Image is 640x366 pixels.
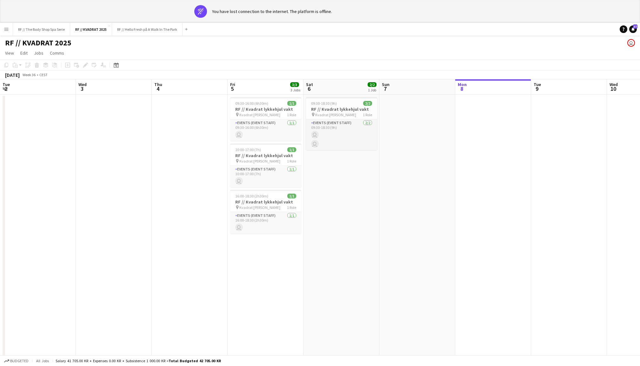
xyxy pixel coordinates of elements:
a: Edit [18,49,30,57]
span: Comms [50,50,64,56]
div: 1 Job [368,88,376,92]
a: 37 [629,25,637,33]
div: Salary 41 705.00 KR + Expenses 0.00 KR + Subsistence 1 000.00 KR = [56,358,221,363]
app-card-role: Events (Event Staff)1/116:00-18:30 (2h30m) [230,212,301,234]
app-job-card: 16:00-18:30 (2h30m)1/1RF // Kvadrat lykkehjul vakt Kvadrat [PERSON_NAME]1 RoleEvents (Event Staff... [230,190,301,234]
span: 1/1 [287,101,296,106]
span: All jobs [35,358,50,363]
button: RF // The Body Shop Spa Serie [13,23,70,36]
span: Tue [3,82,10,87]
span: Mon [458,82,467,87]
span: Sat [306,82,313,87]
span: 2/2 [363,101,372,106]
span: 16:00-18:30 (2h30m) [235,194,268,198]
button: RF // Hello Fresh på A Walk In The Park [112,23,183,36]
span: 3 [77,85,87,92]
app-job-card: 10:00-17:00 (7h)1/1RF // Kvadrat lykkehjul vakt Kvadrat [PERSON_NAME]1 RoleEvents (Event Staff)1/... [230,143,301,187]
app-card-role: Events (Event Staff)2/209:30-18:30 (9h) [306,119,377,150]
div: CEST [39,72,48,77]
span: 10 [609,85,618,92]
h3: RF // Kvadrat lykkehjul vakt [306,106,377,112]
span: 1 Role [363,112,372,117]
app-job-card: 09:30-16:00 (6h30m)1/1RF // Kvadrat lykkehjul vakt Kvadrat [PERSON_NAME]1 RoleEvents (Event Staff... [230,97,301,141]
span: 3/3 [290,82,299,87]
span: Week 36 [21,72,37,77]
span: Wed [610,82,618,87]
button: RF // KVADRAT 2025 [70,23,112,36]
span: 09:30-16:00 (6h30m) [235,101,268,106]
h1: RF // KVADRAT 2025 [5,38,71,48]
span: Kvadrat [PERSON_NAME] [239,159,280,163]
h3: RF // Kvadrat lykkehjul vakt [230,199,301,205]
app-card-role: Events (Event Staff)1/109:30-16:00 (6h30m) [230,119,301,141]
span: 9 [533,85,541,92]
div: 3 Jobs [290,88,300,92]
span: 10:00-17:00 (7h) [235,147,261,152]
span: 37 [633,24,637,29]
span: 1 Role [287,205,296,210]
span: 1/1 [287,147,296,152]
span: Sun [382,82,390,87]
span: Fri [230,82,235,87]
span: Kvadrat [PERSON_NAME] [239,112,280,117]
button: Budgeted [3,357,30,364]
span: Edit [20,50,28,56]
span: Kvadrat [PERSON_NAME] [315,112,356,117]
h3: RF // Kvadrat lykkehjul vakt [230,153,301,158]
span: Tue [534,82,541,87]
span: 7 [381,85,390,92]
span: 5 [229,85,235,92]
div: [DATE] [5,72,20,78]
app-job-card: 09:30-18:30 (9h)2/2RF // Kvadrat lykkehjul vakt Kvadrat [PERSON_NAME]1 RoleEvents (Event Staff)2/... [306,97,377,150]
span: Total Budgeted 42 705.00 KR [169,358,221,363]
div: You have lost connection to the internet. The platform is offline. [212,9,332,14]
a: View [3,49,17,57]
span: Budgeted [10,359,29,363]
span: 2 [2,85,10,92]
span: Wed [78,82,87,87]
span: Jobs [34,50,43,56]
span: 1/1 [287,194,296,198]
span: View [5,50,14,56]
app-user-avatar: Marit Holvik [627,39,635,47]
h3: RF // Kvadrat lykkehjul vakt [230,106,301,112]
span: Kvadrat [PERSON_NAME] [239,205,280,210]
span: 1 Role [287,112,296,117]
span: 6 [305,85,313,92]
span: 1 Role [287,159,296,163]
span: 2/2 [368,82,377,87]
a: Comms [47,49,67,57]
span: 8 [457,85,467,92]
app-card-role: Events (Event Staff)1/110:00-17:00 (7h) [230,166,301,187]
span: 4 [153,85,162,92]
a: Jobs [31,49,46,57]
span: Thu [154,82,162,87]
span: 09:30-18:30 (9h) [311,101,337,106]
